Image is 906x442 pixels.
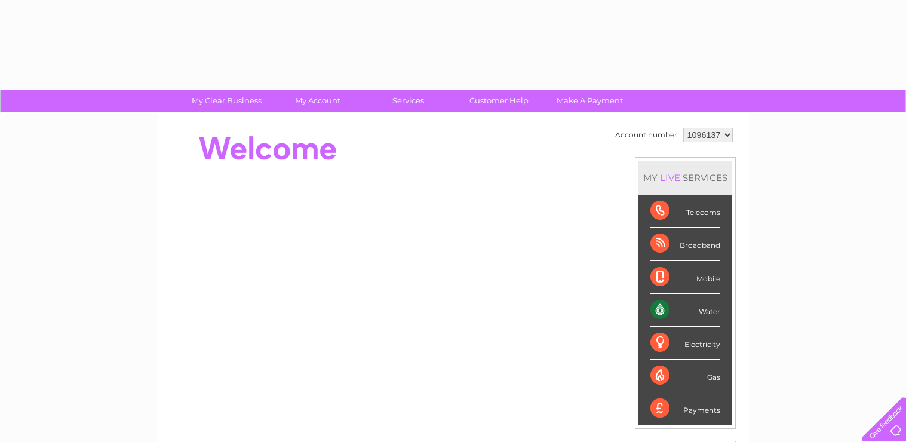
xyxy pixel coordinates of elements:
[540,90,639,112] a: Make A Payment
[268,90,367,112] a: My Account
[359,90,457,112] a: Services
[650,261,720,294] div: Mobile
[650,195,720,228] div: Telecoms
[612,125,680,145] td: Account number
[650,228,720,260] div: Broadband
[650,360,720,392] div: Gas
[650,392,720,425] div: Payments
[650,294,720,327] div: Water
[650,327,720,360] div: Electricity
[658,172,683,183] div: LIVE
[450,90,548,112] a: Customer Help
[177,90,276,112] a: My Clear Business
[638,161,732,195] div: MY SERVICES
